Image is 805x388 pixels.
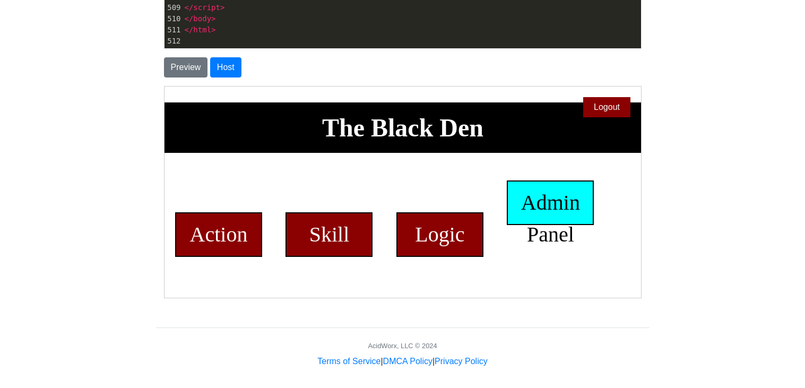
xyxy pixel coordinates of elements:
button: Host [210,57,241,77]
div: Admin Panel [342,94,429,139]
span: > [211,25,215,34]
span: body [193,14,211,23]
a: Terms of Service [317,357,380,366]
span: </ [185,25,194,34]
iframe: To enrich screen reader interactions, please activate Accessibility in Grammarly extension settings [164,86,642,298]
span: </ [185,3,194,12]
button: Logout [419,11,466,31]
span: > [220,3,224,12]
span: script [193,3,220,12]
a: Privacy Policy [435,357,488,366]
div: | | [317,355,487,368]
span: html [193,25,211,34]
div: 511 [165,24,183,36]
span: </ [185,14,194,23]
button: Preview [164,57,208,77]
a: DMCA Policy [383,357,432,366]
div: 512 [165,36,183,47]
div: 510 [165,13,183,24]
span: > [211,14,215,23]
div: Logic [232,126,319,170]
div: 509 [165,2,183,13]
div: AcidWorx, LLC © 2024 [368,341,437,351]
